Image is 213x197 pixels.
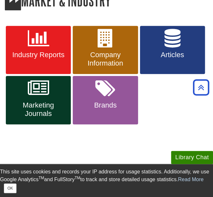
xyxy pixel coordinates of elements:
[178,177,204,182] a: Read More
[78,101,133,109] span: Brands
[191,83,211,92] a: Back to Top
[73,26,138,74] a: Company Information
[11,101,66,118] span: Marketing Journals
[11,51,66,59] span: Industry Reports
[6,26,71,74] a: Industry Reports
[145,51,200,59] span: Articles
[78,51,133,67] span: Company Information
[75,176,80,180] sup: TM
[6,76,71,124] a: Marketing Journals
[38,176,44,180] sup: TM
[4,183,16,193] button: Close
[73,76,138,124] a: Brands
[140,26,205,74] a: Articles
[171,151,213,164] button: Library Chat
